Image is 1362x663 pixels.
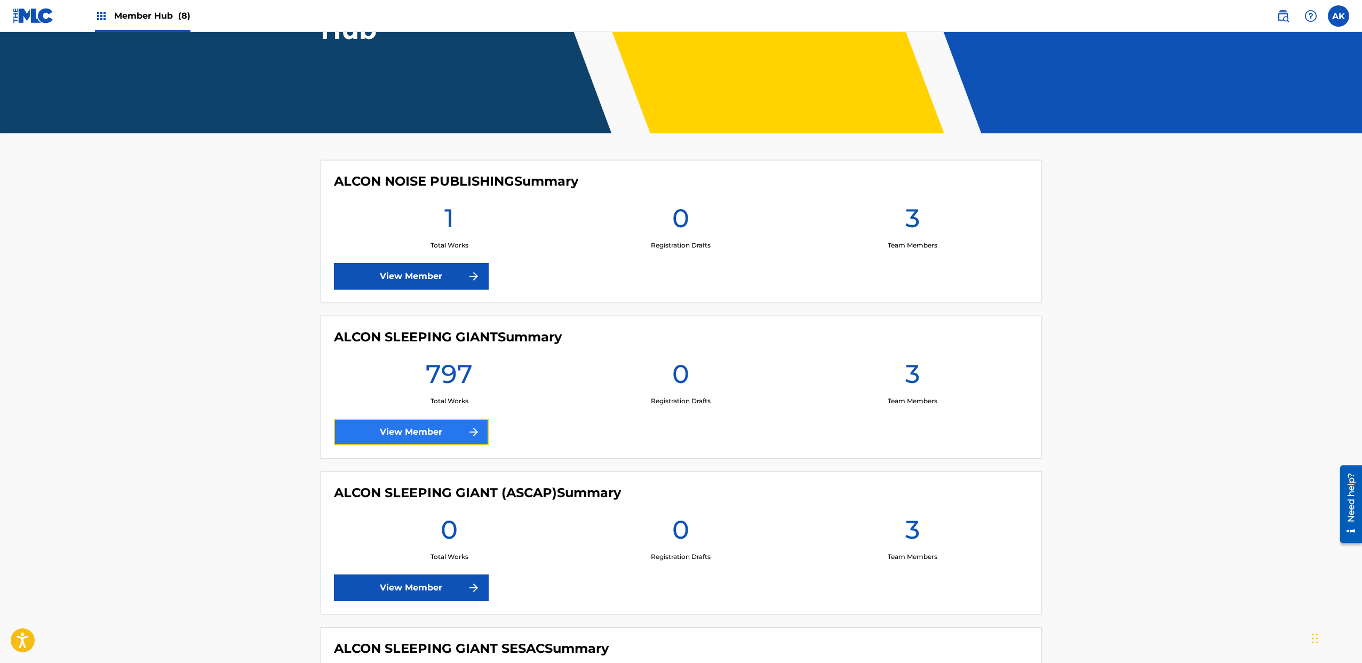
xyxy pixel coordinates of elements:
[672,514,689,552] h1: 0
[334,641,609,657] h4: ALCON SLEEPING GIANT SESAC
[467,581,480,594] img: f7272a7cc735f4ea7f67.svg
[431,241,468,250] p: Total Works
[95,10,108,22] img: Top Rightsholders
[334,329,562,345] h4: ALCON SLEEPING GIANT
[441,514,458,552] h1: 0
[1272,5,1294,27] a: Public Search
[905,358,920,396] h1: 3
[178,11,190,21] span: (8)
[467,426,480,438] img: f7272a7cc735f4ea7f67.svg
[334,263,489,290] a: View Member
[888,552,937,562] p: Team Members
[1300,5,1321,27] div: Help
[444,202,454,241] h1: 1
[334,173,578,189] h4: ALCON NOISE PUBLISHING
[114,10,190,22] span: Member Hub
[1304,10,1317,22] img: help
[431,552,468,562] p: Total Works
[651,552,711,562] p: Registration Drafts
[905,514,920,552] h1: 3
[13,8,54,23] img: MLC Logo
[888,396,937,406] p: Team Members
[334,419,489,445] a: View Member
[888,241,937,250] p: Team Members
[334,485,621,501] h4: ALCON SLEEPING GIANT (ASCAP)
[651,241,711,250] p: Registration Drafts
[672,358,689,396] h1: 0
[1312,622,1318,654] div: Drag
[334,574,489,601] a: View Member
[1332,461,1362,547] iframe: Resource Center
[431,396,468,406] p: Total Works
[426,358,473,396] h1: 797
[651,396,711,406] p: Registration Drafts
[1277,10,1289,22] img: search
[672,202,689,241] h1: 0
[1309,612,1362,663] iframe: Chat Widget
[1328,5,1349,27] div: User Menu
[905,202,920,241] h1: 3
[467,270,480,283] img: f7272a7cc735f4ea7f67.svg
